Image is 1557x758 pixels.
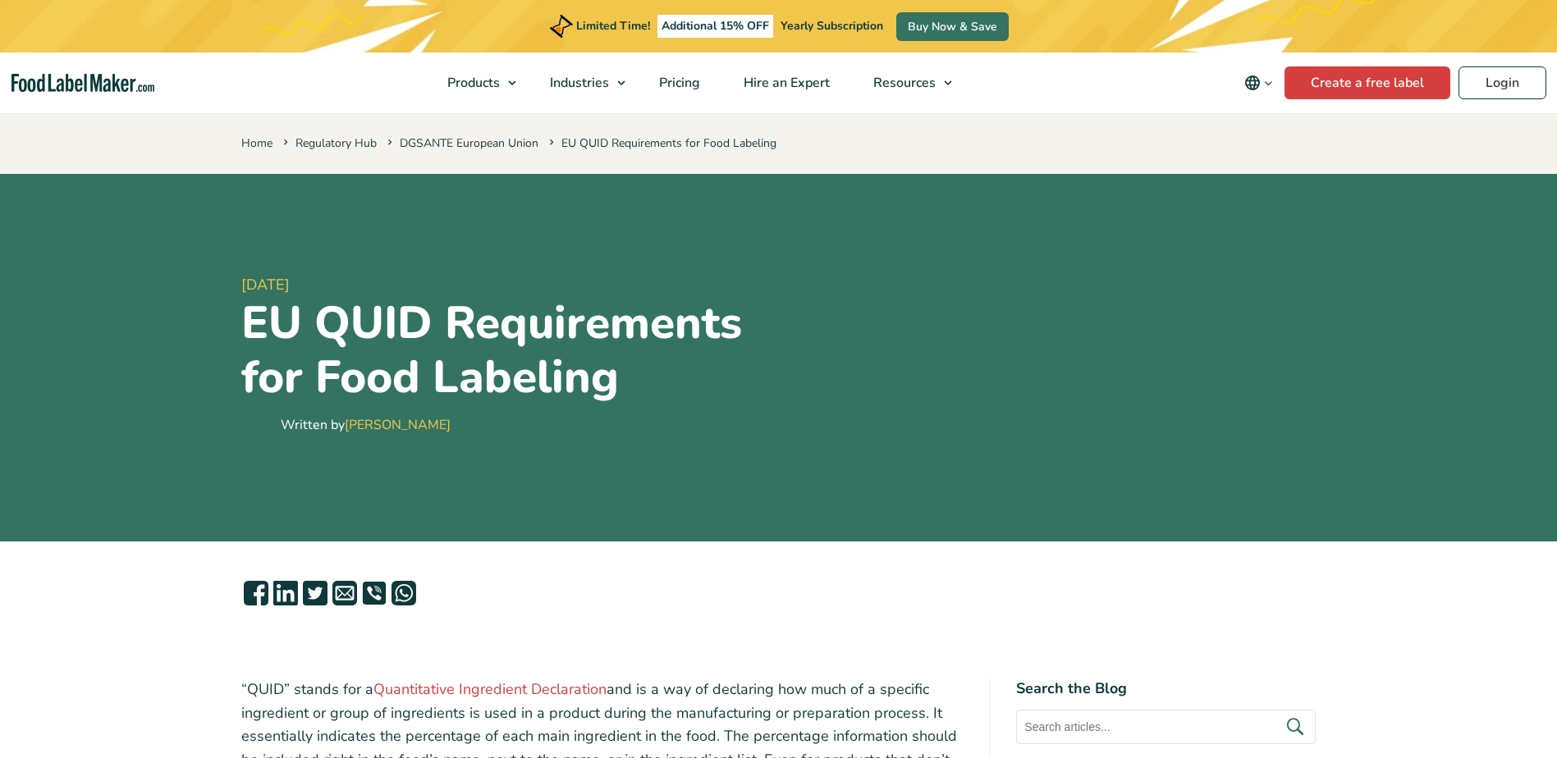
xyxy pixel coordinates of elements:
a: Regulatory Hub [295,135,377,151]
a: Resources [852,53,960,113]
span: [DATE] [241,274,772,296]
span: Pricing [654,74,702,92]
a: Industries [529,53,634,113]
button: Change language [1233,66,1285,99]
a: DGSANTE European Union [400,135,538,151]
a: Products [426,53,524,113]
h1: EU QUID Requirements for Food Labeling [241,296,772,404]
span: Additional 15% OFF [657,15,773,38]
a: Quantitative Ingredient Declaration [373,679,607,699]
a: Hire an Expert [722,53,848,113]
input: Search articles... [1016,710,1316,744]
span: Products [442,74,501,92]
span: Industries [545,74,611,92]
span: Hire an Expert [739,74,831,92]
a: Login [1459,66,1546,99]
span: Resources [868,74,937,92]
span: Yearly Subscription [781,18,883,34]
a: Home [241,135,272,151]
a: [PERSON_NAME] [345,416,451,434]
a: Food Label Maker homepage [11,74,154,93]
img: Maria Abi Hanna - Food Label Maker [241,409,274,441]
span: EU QUID Requirements for Food Labeling [546,135,776,151]
span: Limited Time! [576,18,650,34]
h4: Search the Blog [1016,678,1316,700]
a: Create a free label [1285,66,1450,99]
div: Written by [281,415,451,435]
a: Buy Now & Save [896,12,1009,41]
a: Pricing [638,53,718,113]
